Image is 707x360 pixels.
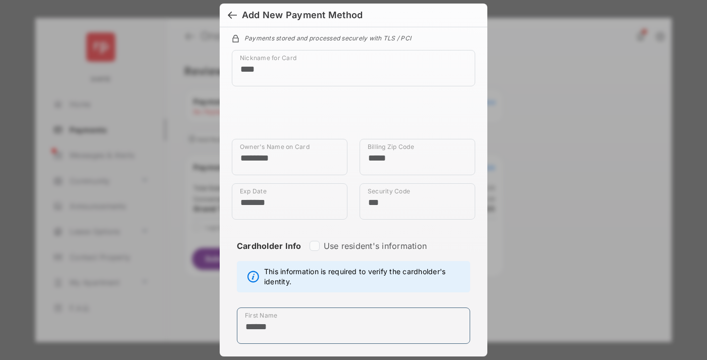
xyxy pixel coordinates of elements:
label: Use resident's information [324,241,427,251]
span: This information is required to verify the cardholder's identity. [264,267,465,287]
iframe: Credit card field [232,94,475,139]
div: Payments stored and processed securely with TLS / PCI [232,33,475,42]
div: Add New Payment Method [242,10,363,21]
strong: Cardholder Info [237,241,301,269]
